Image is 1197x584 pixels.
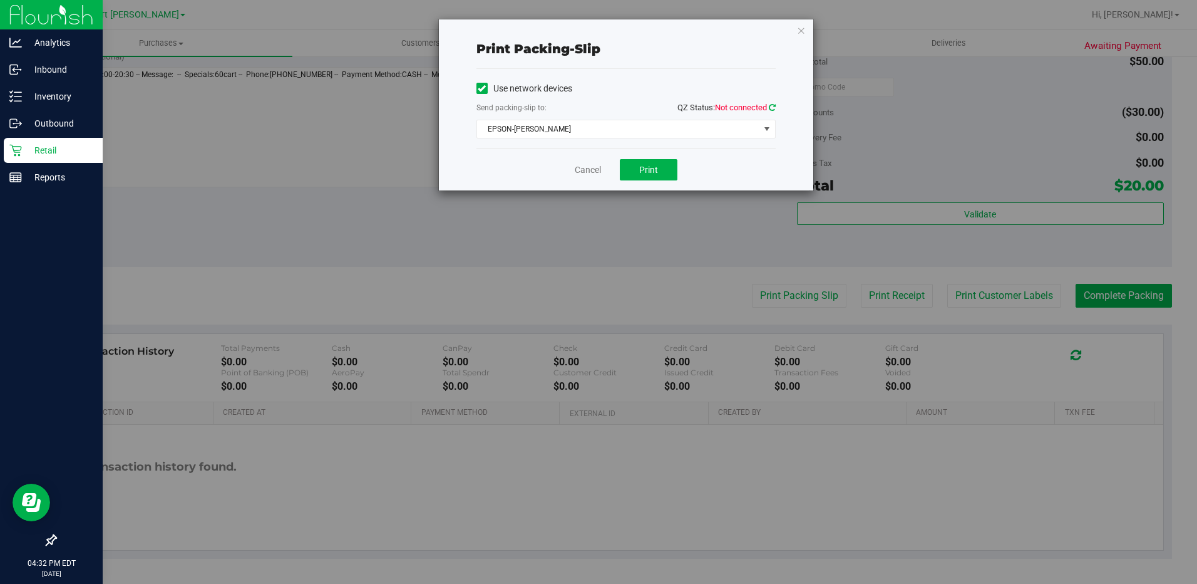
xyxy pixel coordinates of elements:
p: Analytics [22,35,97,50]
p: Inbound [22,62,97,77]
span: Not connected [715,103,767,112]
inline-svg: Retail [9,144,22,157]
inline-svg: Outbound [9,117,22,130]
inline-svg: Inventory [9,90,22,103]
p: Retail [22,143,97,158]
label: Send packing-slip to: [476,102,547,113]
iframe: Resource center [13,484,50,521]
p: Inventory [22,89,97,104]
p: Outbound [22,116,97,131]
p: [DATE] [6,569,97,578]
label: Use network devices [476,82,572,95]
span: Print packing-slip [476,41,600,56]
p: Reports [22,170,97,185]
span: QZ Status: [677,103,776,112]
span: Print [639,165,658,175]
span: select [759,120,774,138]
button: Print [620,159,677,180]
a: Cancel [575,164,601,177]
inline-svg: Analytics [9,36,22,49]
span: EPSON-[PERSON_NAME] [477,120,759,138]
p: 04:32 PM EDT [6,558,97,569]
inline-svg: Inbound [9,63,22,76]
inline-svg: Reports [9,171,22,184]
